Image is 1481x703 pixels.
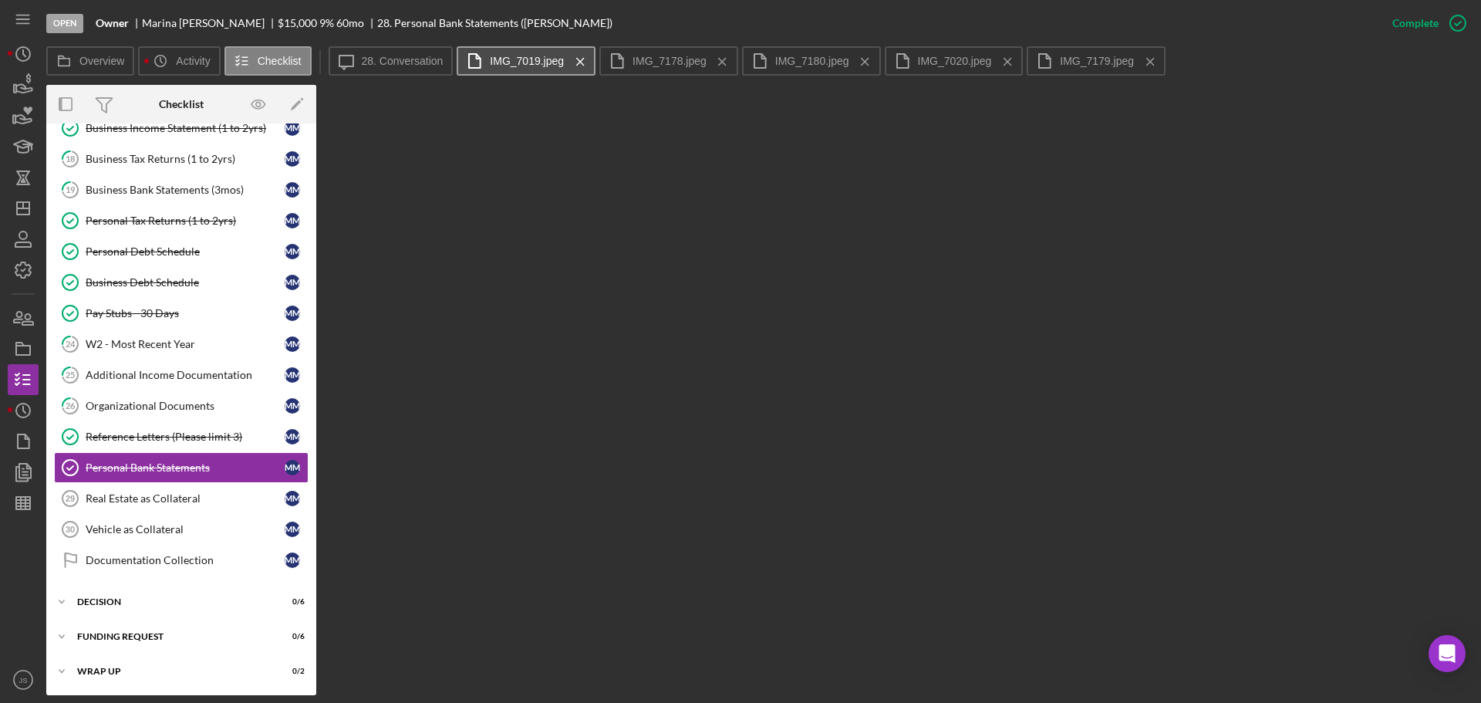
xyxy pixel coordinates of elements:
button: 28. Conversation [329,46,454,76]
button: Overview [46,46,134,76]
div: Wrap up [77,667,266,676]
text: JS [19,676,27,684]
div: Documentation Collection [86,554,285,566]
tspan: 30 [66,525,75,534]
tspan: 25 [66,370,75,380]
div: M M [285,367,300,383]
div: Real Estate as Collateral [86,492,285,505]
a: 29Real Estate as CollateralMM [54,483,309,514]
div: Decision [77,597,266,607]
tspan: 18 [66,154,75,164]
button: Checklist [224,46,312,76]
div: M M [285,522,300,537]
div: Pay Stubs - 30 Days [86,307,285,319]
div: M M [285,244,300,259]
div: M M [285,336,300,352]
div: M M [285,491,300,506]
button: JS [8,664,39,695]
div: Personal Tax Returns (1 to 2yrs) [86,215,285,227]
label: IMG_7180.jpeg [775,55,849,67]
div: Business Debt Schedule [86,276,285,289]
label: Activity [176,55,210,67]
div: 28. Personal Bank Statements ([PERSON_NAME]) [377,17,612,29]
div: 0 / 6 [277,597,305,607]
button: Complete [1377,8,1473,39]
a: 19Business Bank Statements (3mos)MM [54,174,309,205]
div: M M [285,120,300,136]
div: M M [285,429,300,444]
button: IMG_7180.jpeg [742,46,881,76]
a: 25Additional Income DocumentationMM [54,360,309,390]
div: 0 / 6 [277,632,305,641]
div: 60 mo [336,17,364,29]
div: M M [285,460,300,475]
tspan: 29 [66,494,75,503]
label: Checklist [258,55,302,67]
button: Activity [138,46,220,76]
div: 0 / 2 [277,667,305,676]
div: M M [285,306,300,321]
div: Business Bank Statements (3mos) [86,184,285,196]
div: M M [285,398,300,414]
div: Marina [PERSON_NAME] [142,17,278,29]
label: 28. Conversation [362,55,444,67]
div: M M [285,553,300,568]
label: IMG_7179.jpeg [1060,55,1134,67]
a: 18Business Tax Returns (1 to 2yrs)MM [54,144,309,174]
label: IMG_7178.jpeg [633,55,707,67]
div: Funding Request [77,632,266,641]
button: IMG_7020.jpeg [885,46,1024,76]
a: 26Organizational DocumentsMM [54,390,309,421]
a: 30Vehicle as CollateralMM [54,514,309,545]
a: Personal Bank StatementsMM [54,452,309,483]
div: Checklist [159,98,204,110]
a: 24W2 - Most Recent YearMM [54,329,309,360]
tspan: 26 [66,401,76,411]
div: Business Income Statement (1 to 2yrs) [86,122,285,134]
div: M M [285,151,300,167]
div: W2 - Most Recent Year [86,338,285,350]
div: M M [285,182,300,198]
button: IMG_7178.jpeg [599,46,738,76]
div: Open [46,14,83,33]
div: Organizational Documents [86,400,285,412]
a: Pay Stubs - 30 DaysMM [54,298,309,329]
a: Business Income Statement (1 to 2yrs)MM [54,113,309,144]
div: Complete [1392,8,1439,39]
b: Owner [96,17,129,29]
label: IMG_7020.jpeg [918,55,992,67]
a: Business Debt ScheduleMM [54,267,309,298]
div: Personal Bank Statements [86,461,285,474]
a: Reference Letters (Please limit 3)MM [54,421,309,452]
div: Additional Income Documentation [86,369,285,381]
div: Reference Letters (Please limit 3) [86,431,285,443]
div: Vehicle as Collateral [86,523,285,536]
a: Documentation CollectionMM [54,545,309,576]
div: 9 % [319,17,334,29]
div: Personal Debt Schedule [86,245,285,258]
a: Personal Tax Returns (1 to 2yrs)MM [54,205,309,236]
span: $15,000 [278,16,317,29]
button: IMG_7179.jpeg [1027,46,1166,76]
button: IMG_7019.jpeg [457,46,595,76]
div: Business Tax Returns (1 to 2yrs) [86,153,285,165]
div: M M [285,213,300,228]
div: M M [285,275,300,290]
label: Overview [79,55,124,67]
a: Personal Debt ScheduleMM [54,236,309,267]
tspan: 19 [66,184,76,194]
div: Open Intercom Messenger [1429,635,1466,672]
tspan: 24 [66,339,76,349]
label: IMG_7019.jpeg [490,55,564,67]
